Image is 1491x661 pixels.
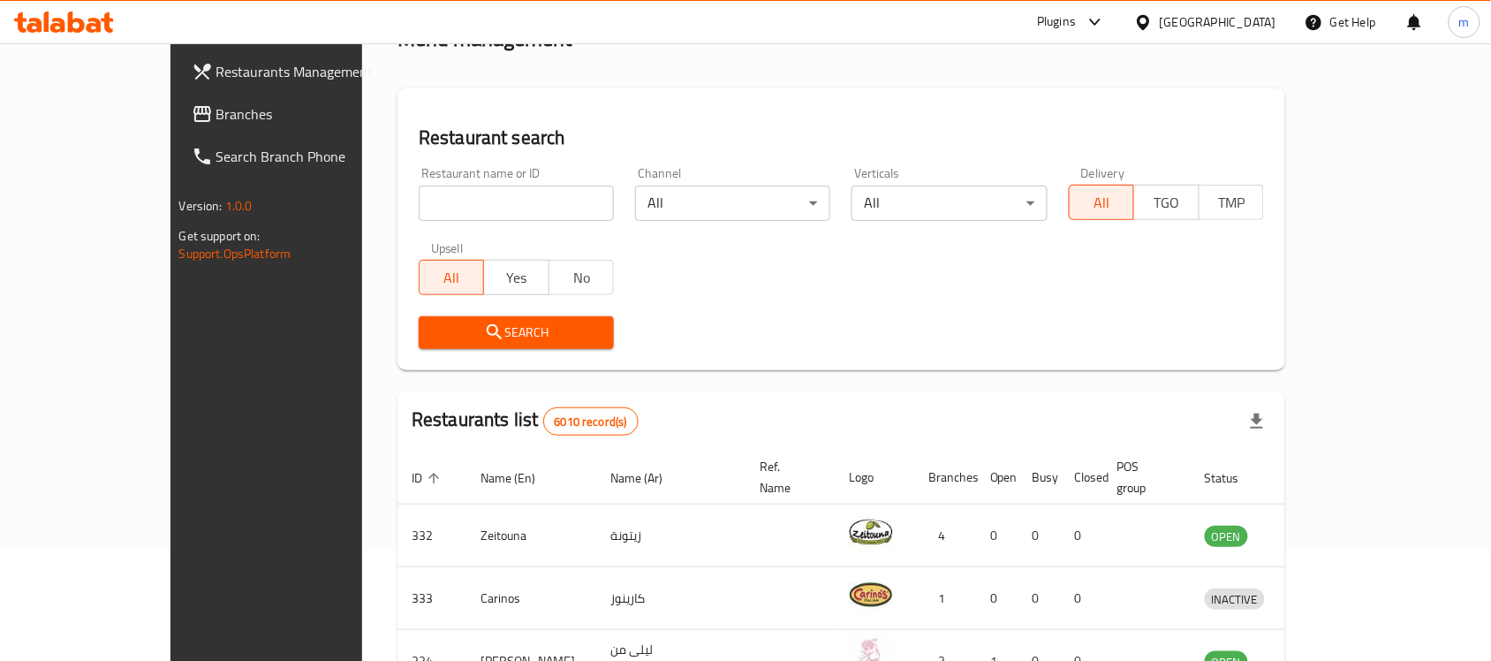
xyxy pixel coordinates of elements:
button: No [549,260,614,295]
label: Delivery [1081,167,1125,179]
img: Zeitouna [849,510,893,554]
th: Open [976,451,1018,505]
span: Search [433,322,600,344]
input: Search for restaurant name or ID.. [419,186,614,221]
a: Branches [178,93,420,135]
span: All [1077,190,1127,216]
th: Busy [1018,451,1061,505]
label: Upsell [431,242,464,255]
span: 6010 record(s) [544,414,638,430]
td: 1 [914,567,976,630]
span: Restaurants Management [216,61,405,82]
span: No [556,265,607,291]
td: 332 [397,505,466,567]
th: Closed [1061,451,1103,505]
div: INACTIVE [1205,589,1265,610]
button: Search [419,316,614,349]
td: 0 [976,567,1018,630]
td: 0 [1061,505,1103,567]
td: 0 [1018,505,1061,567]
td: 333 [397,567,466,630]
span: ID [412,467,445,489]
td: 4 [914,505,976,567]
div: All [635,186,830,221]
div: Export file [1236,400,1278,443]
span: Ref. Name [760,456,814,498]
span: Name (Ar) [610,467,685,489]
span: Yes [491,265,541,291]
td: Carinos [466,567,596,630]
span: TMP [1207,190,1257,216]
span: OPEN [1205,527,1248,547]
a: Search Branch Phone [178,135,420,178]
td: كارينوز [596,567,745,630]
a: Support.OpsPlatform [179,242,291,265]
td: 0 [1018,567,1061,630]
button: TMP [1199,185,1264,220]
a: Restaurants Management [178,50,420,93]
td: 0 [1061,567,1103,630]
div: Plugins [1037,11,1076,33]
span: Get support on: [179,224,261,247]
div: All [851,186,1047,221]
span: POS group [1117,456,1169,498]
div: Total records count [543,407,639,436]
h2: Restaurant search [419,125,1264,151]
th: Branches [914,451,976,505]
td: 0 [976,505,1018,567]
h2: Menu management [397,25,571,53]
th: Logo [835,451,914,505]
span: 1.0.0 [225,194,253,217]
div: OPEN [1205,526,1248,547]
td: Zeitouna [466,505,596,567]
span: TGO [1141,190,1192,216]
h2: Restaurants list [412,406,639,436]
div: [GEOGRAPHIC_DATA] [1160,12,1276,32]
span: INACTIVE [1205,589,1265,610]
span: Branches [216,103,405,125]
button: Yes [483,260,549,295]
span: Search Branch Phone [216,146,405,167]
span: All [427,265,477,291]
span: Name (En) [481,467,558,489]
span: Status [1205,467,1262,489]
span: m [1459,12,1470,32]
button: TGO [1133,185,1199,220]
button: All [419,260,484,295]
img: Carinos [849,573,893,617]
span: Version: [179,194,223,217]
button: All [1069,185,1134,220]
td: زيتونة [596,505,745,567]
